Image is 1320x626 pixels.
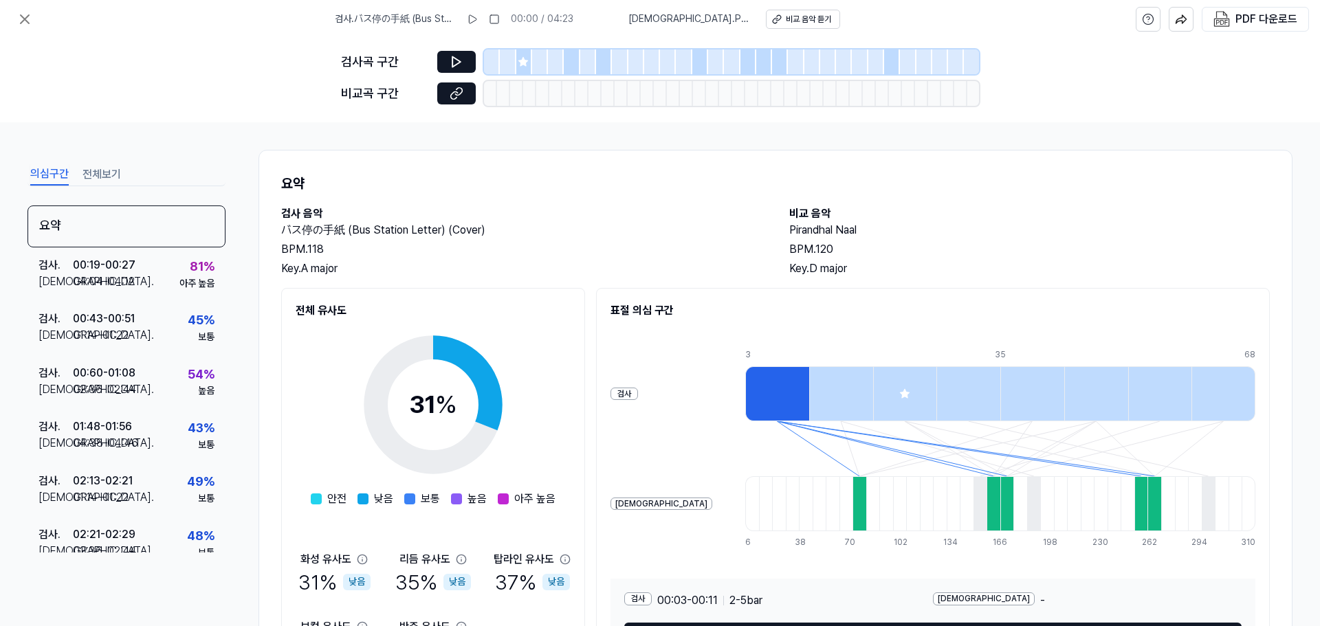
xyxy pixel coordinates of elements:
[187,472,214,492] div: 49 %
[38,257,73,273] div: 검사 .
[1213,11,1230,27] img: PDF Download
[281,241,762,258] div: BPM. 118
[187,526,214,546] div: 48 %
[610,498,712,511] div: [DEMOGRAPHIC_DATA]
[198,492,214,506] div: 보통
[514,491,555,507] span: 아주 높음
[38,381,73,398] div: [DEMOGRAPHIC_DATA] .
[38,273,73,290] div: [DEMOGRAPHIC_DATA] .
[188,311,214,331] div: 45 %
[198,384,214,398] div: 높음
[894,537,907,548] div: 102
[995,349,1059,361] div: 35
[341,84,429,104] div: 비교곡 구간
[933,592,1242,609] div: -
[335,12,456,26] span: 검사 . バス停の手紙 (Bus Station Letter) (Cover)
[467,491,487,507] span: 높음
[1142,12,1154,26] svg: help
[1175,13,1187,25] img: share
[789,222,1270,238] h2: Pirandhal Naal
[281,222,762,238] h2: バス停の手紙 (Bus Station Letter) (Cover)
[745,537,759,548] div: 6
[73,489,129,506] div: 01:14 - 01:22
[511,12,573,26] div: 00:00 / 04:23
[943,537,957,548] div: 134
[1191,537,1205,548] div: 294
[628,12,749,26] span: [DEMOGRAPHIC_DATA] . Pirandhal Naal
[73,473,133,489] div: 02:13 - 02:21
[443,574,471,590] div: 낮음
[542,574,570,590] div: 낮음
[729,592,762,609] span: 2 - 5 bar
[745,349,809,361] div: 3
[198,546,214,560] div: 보통
[38,311,73,327] div: 검사 .
[844,537,858,548] div: 70
[1211,8,1300,31] button: PDF 다운로드
[495,568,570,596] div: 37 %
[933,592,1035,605] div: [DEMOGRAPHIC_DATA]
[789,241,1270,258] div: BPM. 120
[1244,349,1255,361] div: 68
[795,537,808,548] div: 38
[435,390,457,419] span: %
[198,331,214,344] div: 보통
[1235,10,1297,28] div: PDF 다운로드
[494,551,554,568] div: 탑라인 유사도
[73,435,138,451] div: 04:38 - 04:46
[421,491,440,507] span: 보통
[82,164,121,186] button: 전체보기
[1241,537,1255,548] div: 310
[73,327,129,344] div: 01:14 - 01:22
[38,543,73,559] div: [DEMOGRAPHIC_DATA] .
[786,14,831,25] div: 비교 음악 듣기
[38,526,73,543] div: 검사 .
[73,311,135,327] div: 00:43 - 00:51
[188,365,214,385] div: 54 %
[1136,7,1160,32] button: help
[300,551,351,568] div: 화성 유사도
[188,418,214,438] div: 43 %
[198,438,214,452] div: 보통
[374,491,393,507] span: 낮음
[296,302,571,319] h2: 전체 유사도
[73,381,137,398] div: 02:36 - 02:44
[179,277,214,291] div: 아주 높음
[341,52,429,72] div: 검사곡 구간
[395,568,471,596] div: 35 %
[281,260,762,277] div: Key. A major
[73,526,135,543] div: 02:21 - 02:29
[789,205,1270,222] h2: 비교 음악
[38,473,73,489] div: 검사 .
[281,172,1270,194] h1: 요약
[610,388,638,401] div: 검사
[38,489,73,506] div: [DEMOGRAPHIC_DATA] .
[409,386,457,423] div: 31
[38,418,73,435] div: 검사 .
[73,543,137,559] div: 02:36 - 02:44
[327,491,346,507] span: 안전
[657,592,718,609] span: 00:03 - 00:11
[343,574,371,590] div: 낮음
[766,10,840,29] button: 비교 음악 듣기
[789,260,1270,277] div: Key. D major
[1043,537,1057,548] div: 198
[281,205,762,222] h2: 검사 음악
[30,164,69,186] button: 의심구간
[38,365,73,381] div: 검사 .
[73,365,135,381] div: 00:60 - 01:08
[73,257,135,273] div: 00:19 - 00:27
[73,418,132,435] div: 01:48 - 01:56
[1142,537,1156,548] div: 262
[38,327,73,344] div: [DEMOGRAPHIC_DATA] .
[399,551,450,568] div: 리듬 유사도
[38,435,73,451] div: [DEMOGRAPHIC_DATA] .
[73,273,135,290] div: 04:04 - 04:12
[610,302,1255,319] h2: 표절 의심 구간
[1092,537,1106,548] div: 230
[190,257,214,277] div: 81 %
[27,205,225,247] div: 요약
[993,537,1006,548] div: 166
[624,592,652,605] div: 검사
